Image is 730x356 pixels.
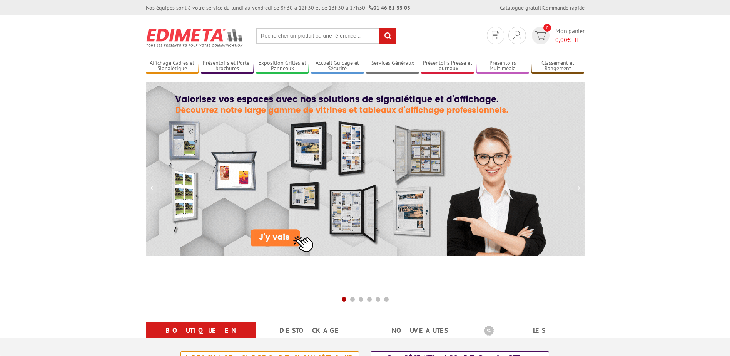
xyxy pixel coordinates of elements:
span: € HT [555,35,585,44]
a: Destockage [265,324,356,338]
input: Rechercher un produit ou une référence... [256,28,396,44]
strong: 01 46 81 33 03 [369,4,410,11]
img: devis rapide [535,31,546,40]
a: Affichage Cadres et Signalétique [146,60,199,72]
a: Présentoirs et Porte-brochures [201,60,254,72]
div: | [500,4,585,12]
a: Services Généraux [366,60,419,72]
img: devis rapide [492,31,499,40]
a: Exposition Grilles et Panneaux [256,60,309,72]
a: devis rapide 0 Mon panier 0,00€ HT [530,27,585,44]
a: Classement et Rangement [531,60,585,72]
a: Accueil Guidage et Sécurité [311,60,364,72]
a: Les promotions [484,324,575,351]
a: Catalogue gratuit [500,4,541,11]
b: Les promotions [484,324,580,339]
a: Présentoirs Multimédia [476,60,530,72]
a: Boutique en ligne [155,324,246,351]
img: devis rapide [513,31,521,40]
a: Présentoirs Presse et Journaux [421,60,474,72]
span: 0,00 [555,36,567,44]
input: rechercher [379,28,396,44]
span: Mon panier [555,27,585,44]
img: Présentoir, panneau, stand - Edimeta - PLV, affichage, mobilier bureau, entreprise [146,23,244,52]
a: nouveautés [374,324,466,338]
a: Commande rapide [543,4,585,11]
div: Nos équipes sont à votre service du lundi au vendredi de 8h30 à 12h30 et de 13h30 à 17h30 [146,4,410,12]
span: 0 [543,24,551,32]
